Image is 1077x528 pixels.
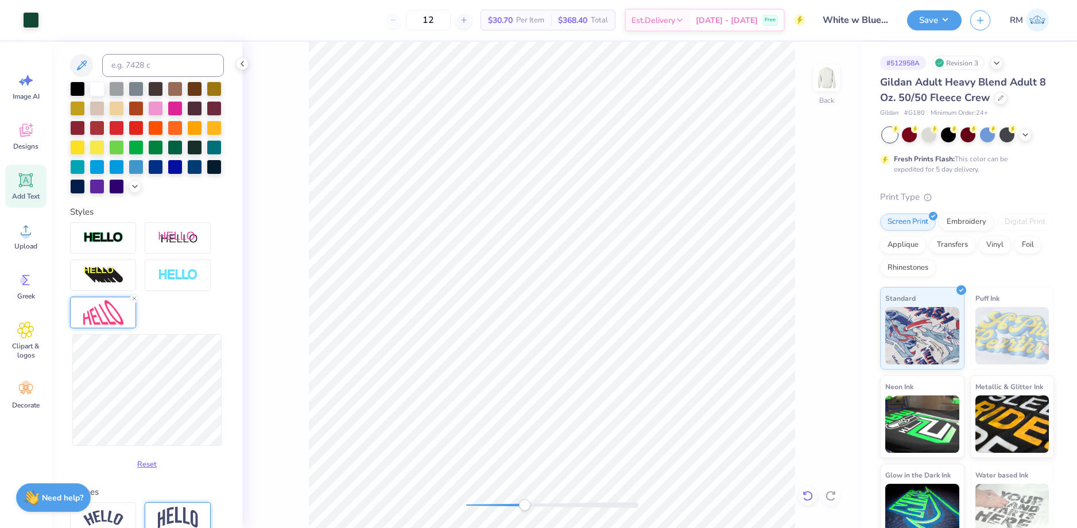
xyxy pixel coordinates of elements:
[975,381,1043,393] span: Metallic & Glitter Ink
[488,14,513,26] span: $30.70
[519,499,530,511] div: Accessibility label
[880,56,926,70] div: # 512958A
[894,154,955,164] strong: Fresh Prints Flash:
[904,108,925,118] span: # G180
[939,213,994,231] div: Embroidery
[880,236,926,254] div: Applique
[885,395,959,453] img: Neon Ink
[1010,14,1023,27] span: RM
[885,381,913,393] span: Neon Ink
[975,395,1049,453] img: Metallic & Glitter Ink
[83,510,123,526] img: Arc
[70,205,94,219] label: Styles
[885,292,916,304] span: Standard
[1005,9,1054,32] a: RM
[132,455,162,474] button: Reset
[932,56,985,70] div: Revision 3
[158,269,198,282] img: Negative Space
[885,307,959,364] img: Standard
[632,14,675,26] span: Est. Delivery
[814,9,898,32] input: Untitled Design
[7,341,45,360] span: Clipart & logos
[929,236,975,254] div: Transfers
[83,231,123,244] img: Stroke
[997,213,1053,231] div: Digital Print
[907,10,962,30] button: Save
[17,292,35,301] span: Greek
[12,192,40,201] span: Add Text
[1014,236,1041,254] div: Foil
[815,67,838,90] img: Back
[880,108,898,118] span: Gildan
[102,54,224,77] input: e.g. 7428 c
[83,266,123,285] img: 3D Illusion
[894,154,1035,174] div: This color can be expedited for 5 day delivery.
[975,292,999,304] span: Puff Ink
[880,75,1046,104] span: Gildan Adult Heavy Blend Adult 8 Oz. 50/50 Fleece Crew
[979,236,1011,254] div: Vinyl
[13,142,38,151] span: Designs
[880,213,936,231] div: Screen Print
[83,300,123,325] img: Free Distort
[516,14,544,26] span: Per Item
[12,401,40,410] span: Decorate
[931,108,988,118] span: Minimum Order: 24 +
[880,191,1054,204] div: Print Type
[158,231,198,245] img: Shadow
[696,14,758,26] span: [DATE] - [DATE]
[765,16,776,24] span: Free
[885,469,951,481] span: Glow in the Dark Ink
[591,14,608,26] span: Total
[975,307,1049,364] img: Puff Ink
[880,259,936,277] div: Rhinestones
[1026,9,1049,32] img: Roberta Manuel
[975,469,1028,481] span: Water based Ink
[14,242,37,251] span: Upload
[42,492,83,503] strong: Need help?
[558,14,587,26] span: $368.40
[406,10,451,30] input: – –
[13,92,40,101] span: Image AI
[819,95,834,106] div: Back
